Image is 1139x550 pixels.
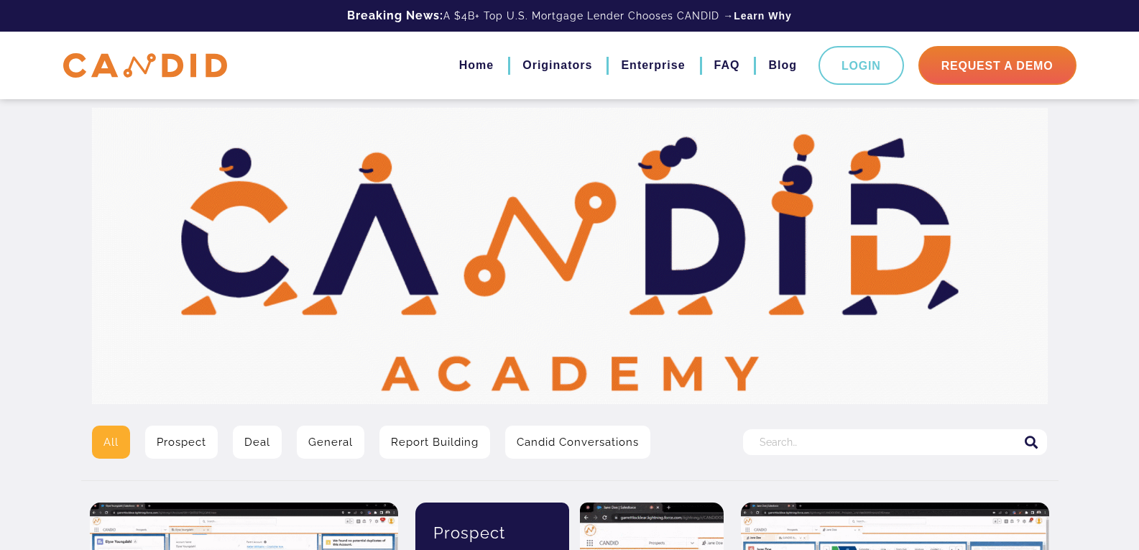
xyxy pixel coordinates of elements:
[734,9,792,23] a: Learn Why
[621,53,685,78] a: Enterprise
[63,53,227,78] img: CANDID APP
[522,53,592,78] a: Originators
[505,426,650,459] a: Candid Conversations
[459,53,494,78] a: Home
[379,426,490,459] a: Report Building
[918,46,1076,85] a: Request A Demo
[145,426,218,459] a: Prospect
[233,426,282,459] a: Deal
[347,9,443,22] b: Breaking News:
[768,53,797,78] a: Blog
[714,53,740,78] a: FAQ
[92,426,130,459] a: All
[818,46,904,85] a: Login
[297,426,364,459] a: General
[92,108,1048,404] img: Video Library Hero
